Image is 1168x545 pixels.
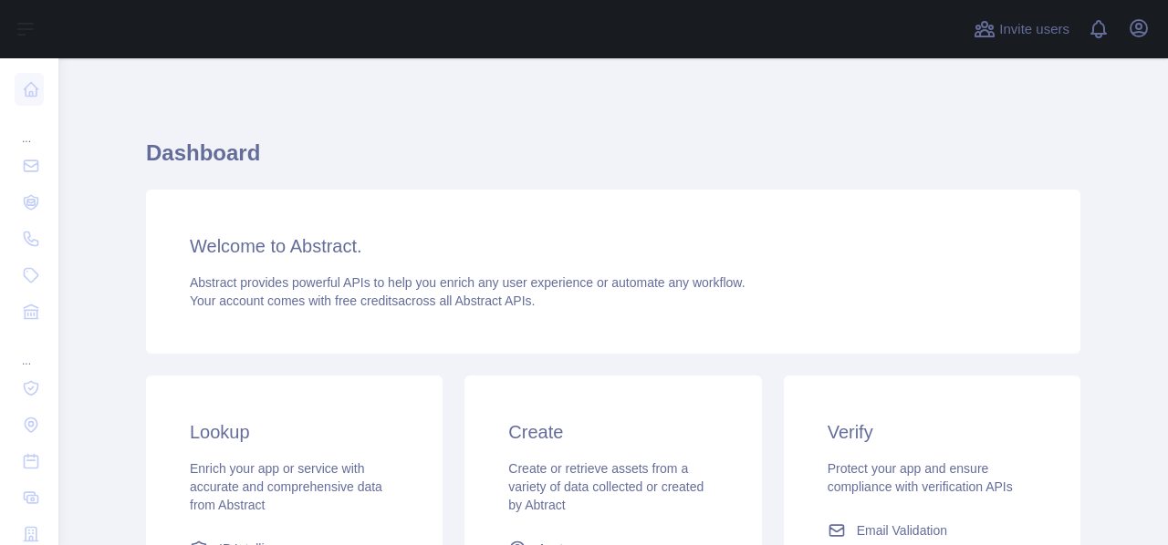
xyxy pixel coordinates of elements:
h3: Lookup [190,419,399,445]
span: Enrich your app or service with accurate and comprehensive data from Abstract [190,461,382,512]
span: free credits [335,293,398,308]
span: Protect your app and ensure compliance with verification APIs [828,461,1013,494]
div: ... [15,109,44,146]
span: Create or retrieve assets from a variety of data collected or created by Abtract [508,461,704,512]
span: Abstract provides powerful APIs to help you enrich any user experience or automate any workflow. [190,275,746,290]
span: Email Validation [857,521,947,540]
h1: Dashboard [146,139,1080,182]
span: Invite users [999,19,1069,40]
span: Your account comes with across all Abstract APIs. [190,293,535,308]
h3: Verify [828,419,1037,445]
button: Invite users [970,15,1073,44]
h3: Create [508,419,717,445]
h3: Welcome to Abstract. [190,233,1037,259]
div: ... [15,332,44,368]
